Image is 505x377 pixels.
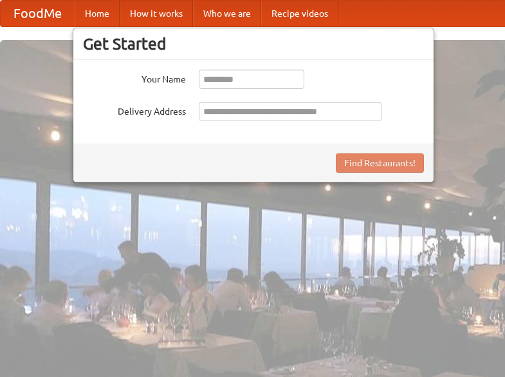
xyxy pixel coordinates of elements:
[83,34,424,53] h3: Get Started
[1,1,75,26] a: FoodMe
[75,1,120,26] a: Home
[336,153,424,173] button: Find Restaurants!
[193,1,261,26] a: Who we are
[261,1,338,26] a: Recipe videos
[120,1,193,26] a: How it works
[83,102,186,118] label: Delivery Address
[83,70,186,86] label: Your Name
